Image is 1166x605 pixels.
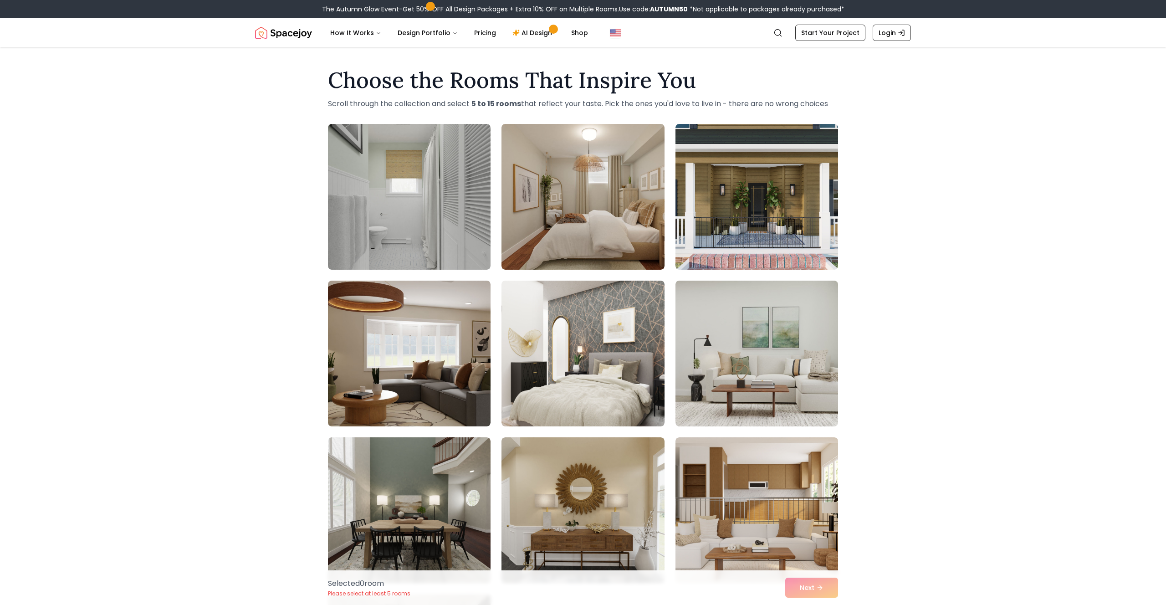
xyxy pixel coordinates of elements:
[610,27,621,38] img: United States
[328,124,491,270] img: Room room-1
[255,24,312,42] img: Spacejoy Logo
[675,281,838,426] img: Room room-6
[873,25,911,41] a: Login
[564,24,595,42] a: Shop
[322,5,844,14] div: The Autumn Glow Event-Get 50% OFF All Design Packages + Extra 10% OFF on Multiple Rooms.
[323,24,595,42] nav: Main
[328,98,838,109] p: Scroll through the collection and select that reflect your taste. Pick the ones you'd love to liv...
[390,24,465,42] button: Design Portfolio
[255,18,911,47] nav: Global
[467,24,503,42] a: Pricing
[675,124,838,270] img: Room room-3
[501,124,664,270] img: Room room-2
[323,24,389,42] button: How It Works
[505,24,562,42] a: AI Design
[688,5,844,14] span: *Not applicable to packages already purchased*
[328,590,410,597] p: Please select at least 5 rooms
[471,98,521,109] strong: 5 to 15 rooms
[650,5,688,14] b: AUTUMN50
[328,69,838,91] h1: Choose the Rooms That Inspire You
[328,578,410,589] p: Selected 0 room
[675,437,838,583] img: Room room-9
[255,24,312,42] a: Spacejoy
[619,5,688,14] span: Use code:
[501,437,664,583] img: Room room-8
[795,25,865,41] a: Start Your Project
[328,281,491,426] img: Room room-4
[501,281,664,426] img: Room room-5
[328,437,491,583] img: Room room-7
